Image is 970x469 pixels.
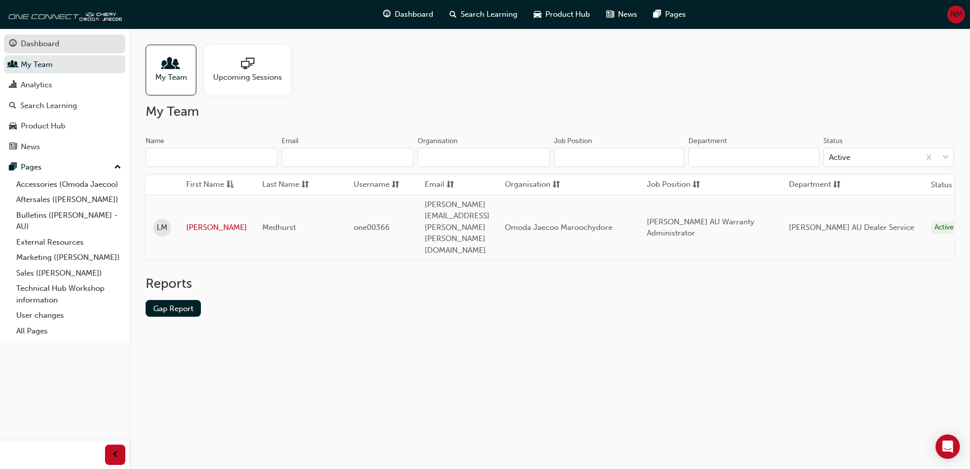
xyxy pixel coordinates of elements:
span: down-icon [942,151,949,164]
h2: My Team [146,104,954,120]
span: Medhurst [262,223,296,232]
button: DashboardMy TeamAnalyticsSearch LearningProduct HubNews [4,32,125,158]
a: News [4,138,125,156]
div: Analytics [21,79,52,91]
span: Organisation [505,179,550,191]
button: NM [947,6,965,23]
span: pages-icon [653,8,661,21]
a: User changes [12,308,125,323]
a: Technical Hub Workshop information [12,281,125,308]
a: guage-iconDashboard [375,4,441,25]
span: news-icon [606,8,614,21]
button: Departmentsorting-icon [789,179,845,191]
a: Search Learning [4,96,125,115]
span: Username [354,179,390,191]
input: Name [146,148,278,167]
span: chart-icon [9,81,17,90]
div: Organisation [418,136,458,146]
button: Pages [4,158,125,177]
button: First Nameasc-icon [186,179,242,191]
span: search-icon [449,8,457,21]
div: Open Intercom Messenger [936,434,960,459]
h2: Reports [146,276,954,292]
button: Job Positionsorting-icon [647,179,703,191]
a: news-iconNews [598,4,645,25]
span: News [618,9,637,20]
div: Name [146,136,164,146]
div: Active [829,152,850,163]
input: Organisation [418,148,549,167]
input: Email [282,148,413,167]
div: News [21,141,40,153]
div: Status [823,136,843,146]
a: All Pages [12,323,125,339]
span: My Team [155,72,187,83]
a: [PERSON_NAME] [186,222,247,233]
span: car-icon [9,122,17,131]
div: Department [688,136,727,146]
div: Job Position [554,136,592,146]
span: asc-icon [226,179,234,191]
a: My Team [4,55,125,74]
a: Gap Report [146,300,201,317]
button: Organisationsorting-icon [505,179,561,191]
a: Sales ([PERSON_NAME]) [12,265,125,281]
span: [PERSON_NAME] AU Dealer Service [789,223,914,232]
span: sessionType_ONLINE_URL-icon [241,57,254,72]
div: Product Hub [21,120,65,132]
span: sorting-icon [692,179,700,191]
a: Bulletins ([PERSON_NAME] - AU) [12,208,125,234]
span: sorting-icon [392,179,399,191]
a: Marketing ([PERSON_NAME]) [12,250,125,265]
span: Omoda Jaecoo Maroochydore [505,223,612,232]
span: sorting-icon [446,179,454,191]
a: Accessories (Omoda Jaecoo) [12,177,125,192]
span: First Name [186,179,224,191]
div: Search Learning [20,100,77,112]
span: Last Name [262,179,299,191]
span: [PERSON_NAME][EMAIL_ADDRESS][PERSON_NAME][PERSON_NAME][DOMAIN_NAME] [425,200,490,255]
span: one00366 [354,223,390,232]
span: pages-icon [9,163,17,172]
div: Pages [21,161,42,173]
a: search-iconSearch Learning [441,4,526,25]
span: [PERSON_NAME] AU Warranty Administrator [647,217,754,238]
span: news-icon [9,143,17,152]
span: Job Position [647,179,690,191]
span: LM [157,222,167,233]
a: My Team [146,45,204,95]
span: Department [789,179,831,191]
div: Dashboard [21,38,59,50]
span: sorting-icon [552,179,560,191]
div: Email [282,136,299,146]
a: Dashboard [4,35,125,53]
span: Upcoming Sessions [213,72,282,83]
span: guage-icon [9,40,17,49]
span: Dashboard [395,9,433,20]
span: Pages [665,9,686,20]
a: Upcoming Sessions [204,45,299,95]
span: search-icon [9,102,16,111]
span: Email [425,179,444,191]
span: Search Learning [461,9,517,20]
div: Active [931,221,957,234]
input: Department [688,148,819,167]
span: people-icon [9,60,17,70]
span: up-icon [114,161,121,174]
span: prev-icon [112,449,119,461]
a: pages-iconPages [645,4,694,25]
a: Aftersales ([PERSON_NAME]) [12,192,125,208]
span: sorting-icon [833,179,841,191]
a: Analytics [4,76,125,94]
span: sorting-icon [301,179,309,191]
button: Usernamesorting-icon [354,179,409,191]
span: car-icon [534,8,541,21]
th: Status [931,179,952,191]
a: External Resources [12,234,125,250]
span: NM [950,9,962,20]
img: oneconnect [5,4,122,24]
button: Last Namesorting-icon [262,179,318,191]
button: Emailsorting-icon [425,179,480,191]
